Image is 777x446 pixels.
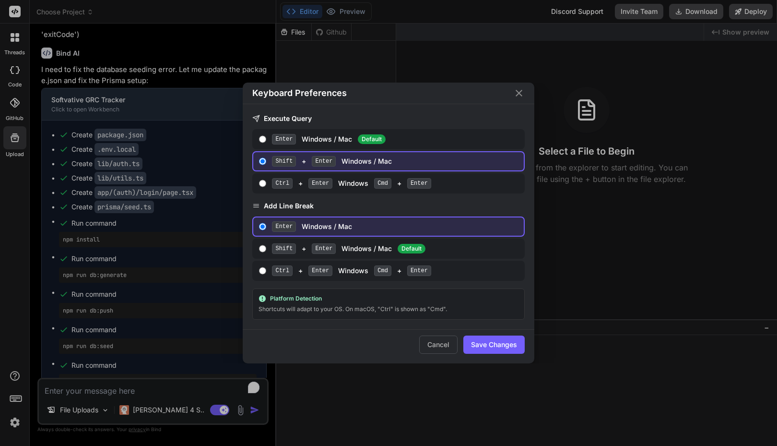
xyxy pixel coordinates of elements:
[272,243,519,254] div: + Windows / Mac
[308,265,332,276] span: Enter
[272,178,519,189] div: + Windows +
[272,178,293,189] span: Ctrl
[272,265,519,276] div: + Windows +
[308,178,332,189] span: Enter
[374,178,391,189] span: Cmd
[358,134,386,144] span: Default
[259,157,266,165] input: Shift+EnterWindows / Mac
[272,134,519,145] div: Windows / Mac
[374,265,391,276] span: Cmd
[398,244,425,253] span: Default
[272,221,519,232] div: Windows / Mac
[419,336,458,354] button: Cancel
[513,87,525,99] button: Close
[259,180,266,187] input: Ctrl+Enter Windows Cmd+Enter
[463,336,525,354] button: Save Changes
[259,223,266,230] input: EnterWindows / Mac
[252,114,525,123] h3: Execute Query
[259,267,266,275] input: Ctrl+Enter Windows Cmd+Enter
[272,156,519,167] div: + Windows / Mac
[259,295,518,302] div: Platform Detection
[259,304,518,314] div: Shortcuts will adapt to your OS. On macOS, "Ctrl" is shown as "Cmd".
[259,135,266,143] input: EnterWindows / Mac Default
[272,243,296,254] span: Shift
[272,156,296,167] span: Shift
[252,86,347,100] h2: Keyboard Preferences
[407,265,431,276] span: Enter
[252,201,525,211] h3: Add Line Break
[312,243,336,254] span: Enter
[272,134,296,145] span: Enter
[272,265,293,276] span: Ctrl
[272,221,296,232] span: Enter
[312,156,336,167] span: Enter
[259,245,266,253] input: Shift+EnterWindows / MacDefault
[407,178,431,189] span: Enter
